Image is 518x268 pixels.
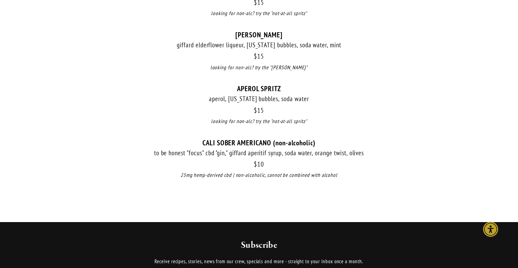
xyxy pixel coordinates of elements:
[47,41,471,49] div: giffard elderflower liqueur, [US_STATE] bubbles, soda water, mint
[47,118,471,125] div: looking for non-alc? try the "not-at-all spritz"
[47,107,471,114] div: 15
[254,106,257,114] span: $
[47,31,471,39] div: [PERSON_NAME]
[47,95,471,103] div: aperol, [US_STATE] bubbles, soda water
[47,64,471,72] div: looking for non-alc? try the "[PERSON_NAME]"
[483,222,498,237] div: Accessibility Menu
[47,160,471,168] div: 10
[47,171,471,179] div: 25mg hemp-derived cbd | non-alcoholic, cannot be combined with alcohol
[47,10,471,17] div: looking for non-alc? try the "not-at-all spritz"
[47,149,471,157] div: to be honest "focus" cbd "gin," giffard aperitif syrup, soda water, orange twist, olives
[89,257,429,266] p: Receive recipes, stories, news from our crew, specials and more - straight to your inbox once a m...
[254,160,257,168] span: $
[47,84,471,93] div: APEROL SPRITZ
[47,52,471,60] div: 15
[47,138,471,147] div: CALI SOBER AMERICANO (non-alcoholic)
[254,52,257,60] span: $
[89,239,429,252] h2: Subscribe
